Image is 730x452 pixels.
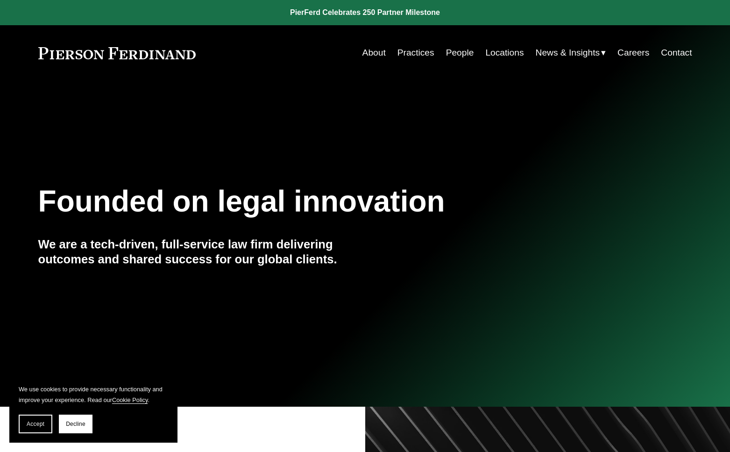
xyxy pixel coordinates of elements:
span: Accept [27,421,44,427]
a: About [362,44,386,62]
a: Cookie Policy [112,396,148,403]
a: Practices [397,44,434,62]
p: We use cookies to provide necessary functionality and improve your experience. Read our . [19,384,168,405]
a: folder dropdown [536,44,606,62]
span: News & Insights [536,45,600,61]
section: Cookie banner [9,374,177,443]
button: Accept [19,415,52,433]
span: Decline [66,421,85,427]
a: Careers [617,44,649,62]
h1: Founded on legal innovation [38,184,583,219]
a: Contact [661,44,692,62]
a: People [446,44,474,62]
h4: We are a tech-driven, full-service law firm delivering outcomes and shared success for our global... [38,237,365,267]
a: Locations [485,44,524,62]
button: Decline [59,415,92,433]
